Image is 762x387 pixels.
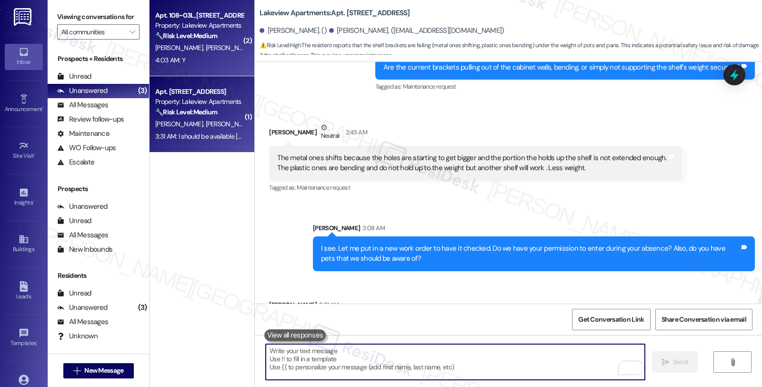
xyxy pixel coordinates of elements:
[84,366,123,376] span: New Message
[260,8,410,18] b: Lakeview Apartments: Apt. [STREET_ADDRESS]
[57,230,108,240] div: All Messages
[57,288,91,298] div: Unread
[48,54,149,64] div: Prospects + Residents
[37,338,38,345] span: •
[673,357,688,367] span: Send
[319,122,341,143] div: Neutral
[155,132,351,141] div: 3:31 AM: I should be available [DATE] after 11 am . Yes I have a small dog .
[297,183,350,192] span: Maintenance request
[57,143,116,153] div: WO Follow-ups
[57,317,108,327] div: All Messages
[360,223,384,233] div: 3:08 AM
[130,28,135,36] i: 
[136,300,150,315] div: (3)
[729,358,736,366] i: 
[578,315,644,325] span: Get Conversation Link
[42,104,44,111] span: •
[5,138,43,163] a: Site Visit •
[269,181,682,194] div: Tagged as:
[33,198,34,204] span: •
[206,43,256,52] span: [PERSON_NAME]
[655,309,752,330] button: Share Conversation via email
[57,86,108,96] div: Unanswered
[61,24,124,40] input: All communities
[5,278,43,304] a: Leads
[155,43,206,52] span: [PERSON_NAME]
[652,351,698,373] button: Send
[57,10,140,24] label: Viewing conversations for
[57,129,110,139] div: Maintenance
[343,127,367,137] div: 2:43 AM
[57,216,91,226] div: Unread
[155,108,217,116] strong: 🔧 Risk Level: Medium
[34,151,36,158] span: •
[269,122,682,146] div: [PERSON_NAME]
[57,114,124,124] div: Review follow-ups
[277,153,666,173] div: The metal ones shifts because the holes are starting to get bigger and the portion the holds up t...
[155,56,185,64] div: 4:03 AM: Y
[329,26,504,36] div: [PERSON_NAME]. ([EMAIL_ADDRESS][DOMAIN_NAME])
[383,62,740,72] div: Are the current brackets pulling out of the cabinet walls, bending, or simply not supporting the ...
[155,20,243,31] div: Property: Lakeview Apartments
[5,231,43,257] a: Buildings
[57,331,98,341] div: Unknown
[155,97,243,107] div: Property: Lakeview Apartments
[57,244,112,255] div: New Inbounds
[155,120,206,128] span: [PERSON_NAME]
[73,367,80,375] i: 
[260,41,301,49] strong: ⚠️ Risk Level: High
[57,157,94,167] div: Escalate
[48,184,149,194] div: Prospects
[155,10,243,20] div: Apt. 108~03L, [STREET_ADDRESS]
[321,244,740,264] div: I see. Let me put in a new work order to have it checked. Do we have your permission to enter dur...
[260,26,327,36] div: [PERSON_NAME]. ()
[14,8,33,26] img: ResiDesk Logo
[662,358,669,366] i: 
[5,184,43,210] a: Insights •
[57,100,108,110] div: All Messages
[206,120,253,128] span: [PERSON_NAME]
[57,303,108,313] div: Unanswered
[403,82,456,91] span: Maintenance request
[5,325,43,351] a: Templates •
[317,300,339,310] div: 3:31 AM
[375,80,755,93] div: Tagged as:
[269,300,476,313] div: [PERSON_NAME]
[266,344,645,380] textarea: To enrich screen reader interactions, please activate Accessibility in Grammarly extension settings
[136,83,150,98] div: (3)
[572,309,650,330] button: Get Conversation Link
[57,71,91,81] div: Unread
[155,87,243,97] div: Apt. [STREET_ADDRESS]
[662,315,746,325] span: Share Conversation via email
[260,41,762,61] span: : The resident reports that the shelf brackets are failing (metal ones shifting, plastic ones ben...
[5,44,43,70] a: Inbox
[155,31,217,40] strong: 🔧 Risk Level: Medium
[57,202,108,212] div: Unanswered
[313,223,755,236] div: [PERSON_NAME]
[48,271,149,281] div: Residents
[63,363,134,378] button: New Message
